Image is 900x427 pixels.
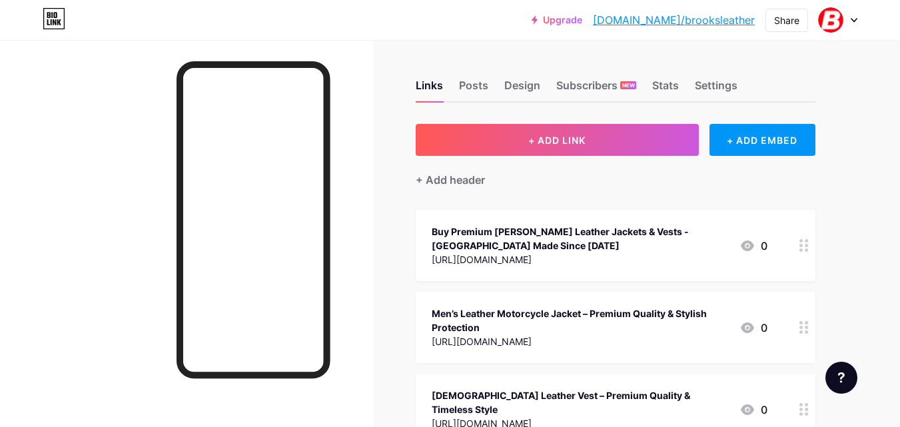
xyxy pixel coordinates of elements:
div: 0 [739,402,767,418]
img: brooksleather [818,7,843,33]
div: Share [774,13,799,27]
div: Men’s Leather Motorcycle Jacket – Premium Quality & Stylish Protection [432,306,729,334]
div: [URL][DOMAIN_NAME] [432,334,729,348]
div: + Add header [416,172,485,188]
span: NEW [622,81,635,89]
span: + ADD LINK [528,135,586,146]
a: Upgrade [532,15,582,25]
div: 0 [739,238,767,254]
a: [DOMAIN_NAME]/brooksleather [593,12,755,28]
div: Subscribers [556,77,636,101]
div: [URL][DOMAIN_NAME] [432,252,729,266]
div: Posts [459,77,488,101]
div: [DEMOGRAPHIC_DATA] Leather Vest – Premium Quality & Timeless Style [432,388,729,416]
div: Stats [652,77,679,101]
div: + ADD EMBED [709,124,815,156]
div: Buy Premium [PERSON_NAME] Leather Jackets & Vests - [GEOGRAPHIC_DATA] Made Since [DATE] [432,224,729,252]
div: Design [504,77,540,101]
div: 0 [739,320,767,336]
div: Settings [695,77,737,101]
div: Links [416,77,443,101]
button: + ADD LINK [416,124,699,156]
